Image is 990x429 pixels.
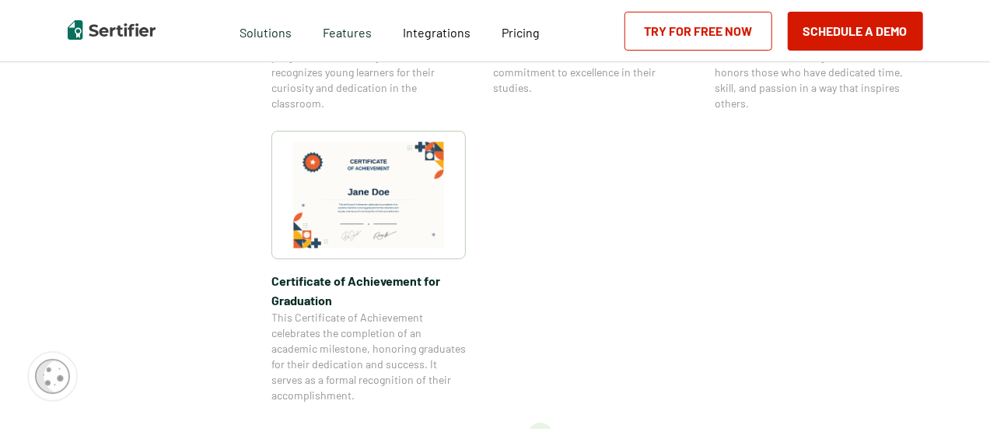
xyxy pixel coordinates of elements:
span: Certificate of Achievement for Graduation [271,271,466,310]
button: Schedule a Demo [788,12,923,51]
span: Solutions [240,21,292,40]
a: Integrations [403,21,471,40]
img: Certificate of Achievement for Graduation [293,142,444,248]
iframe: Chat Widget [912,354,990,429]
img: Sertifier | Digital Credentialing Platform [68,20,156,40]
span: Features [323,21,372,40]
img: Cookie Popup Icon [35,359,70,394]
span: This Certificate of Achievement celebrates the academic milestones and progress of elementary stu... [271,18,466,111]
span: This Certificate of Achievement celebrates the completion of an academic milestone, honoring grad... [271,310,466,403]
span: Pricing [502,25,540,40]
a: Try for Free Now [624,12,772,51]
a: Pricing [502,21,540,40]
span: This Olympic Certificate of Appreciation celebrates outstanding contributions made toward achievi... [715,18,909,111]
span: Integrations [403,25,471,40]
a: Certificate of Achievement for GraduationCertificate of Achievement for GraduationThis Certificat... [271,131,466,403]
